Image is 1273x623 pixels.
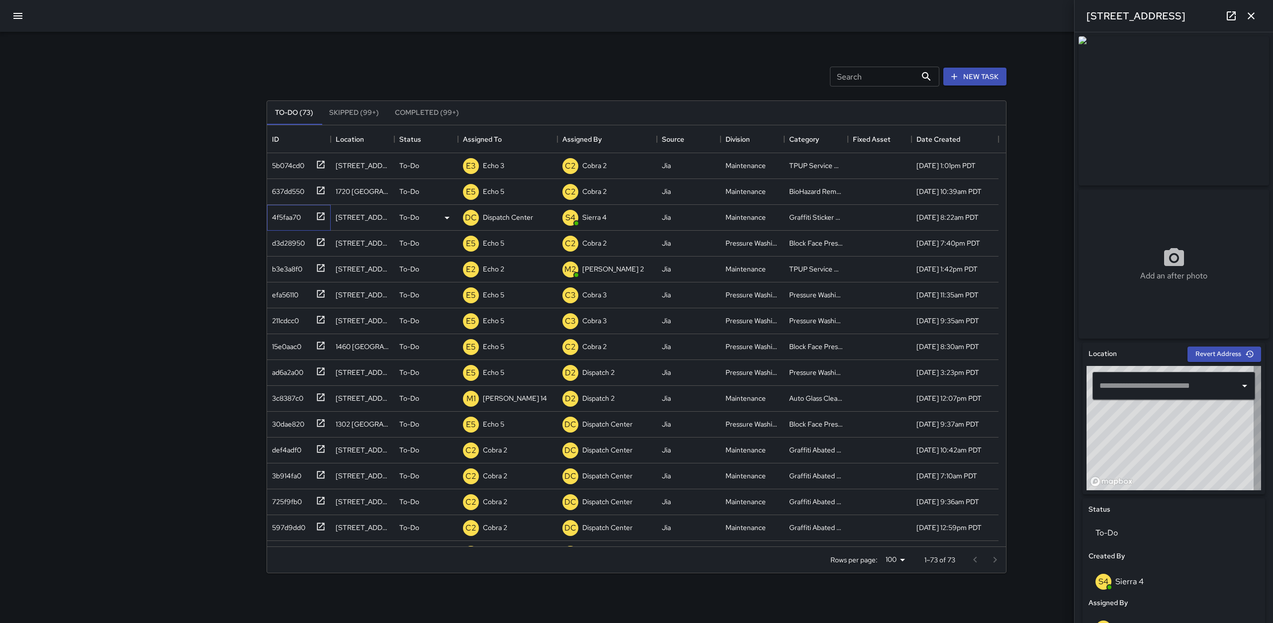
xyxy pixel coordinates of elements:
[336,161,389,171] div: 1508 15th Street
[565,212,575,224] p: S4
[582,367,615,377] p: Dispatch 2
[564,496,576,508] p: DC
[662,316,671,326] div: Jia
[848,125,911,153] div: Fixed Asset
[726,523,766,533] div: Maintenance
[331,125,394,153] div: Location
[565,238,576,250] p: C2
[399,367,419,377] p: To-Do
[399,290,419,300] p: To-Do
[399,523,419,533] p: To-Do
[268,544,305,558] div: 82d072e0
[268,208,301,222] div: 4f5faa70
[726,367,779,377] div: Pressure Washing
[483,238,504,248] p: Echo 5
[483,471,507,481] p: Cobra 2
[483,445,507,455] p: Cobra 2
[458,125,557,153] div: Assigned To
[726,290,779,300] div: Pressure Washing
[565,341,576,353] p: C2
[562,125,602,153] div: Assigned By
[721,125,784,153] div: Division
[853,125,891,153] div: Fixed Asset
[387,101,467,125] button: Completed (99+)
[916,161,976,171] div: 8/25/2025, 1:01pm PDT
[582,316,607,326] p: Cobra 3
[789,264,843,274] div: TPUP Service Requested
[336,212,389,222] div: 1703 Telegraph Avenue
[399,264,419,274] p: To-Do
[789,367,843,377] div: Pressure Washing Hotspot List Completed
[916,238,980,248] div: 8/24/2025, 7:40pm PDT
[789,419,843,429] div: Block Face Pressure Washed
[463,125,502,153] div: Assigned To
[483,523,507,533] p: Cobra 2
[916,367,979,377] div: 8/22/2025, 3:23pm PDT
[726,497,766,507] div: Maintenance
[662,186,671,196] div: Jia
[726,161,766,171] div: Maintenance
[268,182,304,196] div: 637dd550
[465,470,476,482] p: C2
[582,290,607,300] p: Cobra 3
[268,389,303,403] div: 3c8387c0
[399,125,421,153] div: Status
[789,212,843,222] div: Graffiti Sticker Abated Small
[268,312,299,326] div: 211cdcc0
[466,160,476,172] p: E3
[789,497,843,507] div: Graffiti Abated Large
[582,419,633,429] p: Dispatch Center
[916,419,979,429] div: 8/21/2025, 9:37am PDT
[726,125,750,153] div: Division
[268,519,305,533] div: 597d9dd0
[268,157,304,171] div: 5b074cd0
[268,338,301,352] div: 15e0aac0
[789,290,843,300] div: Pressure Washing Hotspot List Completed
[483,367,504,377] p: Echo 5
[336,125,364,153] div: Location
[789,342,843,352] div: Block Face Pressure Washed
[394,125,458,153] div: Status
[789,125,819,153] div: Category
[916,125,960,153] div: Date Created
[789,238,843,248] div: Block Face Pressure Washed
[336,445,389,455] div: 2545 Broadway
[582,238,607,248] p: Cobra 2
[466,238,476,250] p: E5
[924,555,955,565] p: 1–73 of 73
[268,493,302,507] div: 725f9fb0
[336,419,389,429] div: 1302 Broadway
[465,445,476,456] p: C2
[662,523,671,533] div: Jia
[565,160,576,172] p: C2
[789,316,843,326] div: Pressure Washing Hotspot List Completed
[916,342,979,352] div: 8/23/2025, 8:30am PDT
[336,471,389,481] div: 1731 Franklin Street
[336,523,389,533] div: 230 Bay Place
[268,363,303,377] div: ad6a2a00
[483,342,504,352] p: Echo 5
[662,367,671,377] div: Jia
[483,290,504,300] p: Echo 5
[564,264,576,275] p: M2
[916,316,979,326] div: 8/23/2025, 9:35am PDT
[726,471,766,481] div: Maintenance
[582,342,607,352] p: Cobra 2
[399,212,419,222] p: To-Do
[483,264,504,274] p: Echo 2
[564,419,576,431] p: DC
[483,497,507,507] p: Cobra 2
[911,125,999,153] div: Date Created
[662,497,671,507] div: Jia
[662,419,671,429] div: Jia
[399,393,419,403] p: To-Do
[726,445,766,455] div: Maintenance
[399,471,419,481] p: To-Do
[916,290,979,300] div: 8/23/2025, 11:35am PDT
[268,415,304,429] div: 30dae820
[662,212,671,222] div: Jia
[662,342,671,352] div: Jia
[789,186,843,196] div: BioHazard Removed
[267,101,321,125] button: To-Do (73)
[582,161,607,171] p: Cobra 2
